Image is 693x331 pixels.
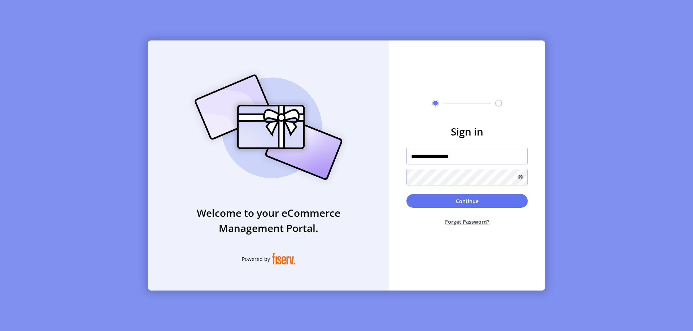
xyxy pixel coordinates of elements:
button: Continue [406,194,528,208]
img: card_Illustration.svg [184,66,353,188]
h3: Sign in [406,124,528,139]
button: Forget Password? [406,212,528,231]
h3: Welcome to your eCommerce Management Portal. [148,205,389,236]
span: Powered by [242,255,270,263]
